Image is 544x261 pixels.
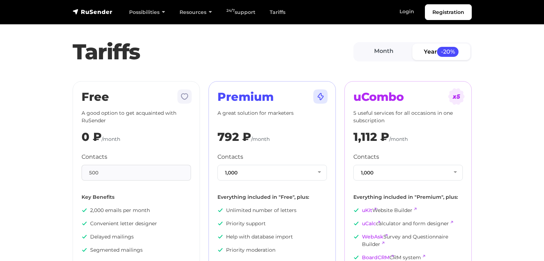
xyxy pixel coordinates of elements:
font: calculator and form designer [376,220,449,227]
font: Contacts [353,153,379,160]
font: CRM system [389,254,421,261]
font: Free [82,90,109,104]
font: /month [251,136,270,142]
button: 1,000 [353,165,463,181]
img: tarif-premium.svg [312,88,329,105]
a: Possibilities [122,5,172,20]
font: A great solution for marketers [217,110,294,116]
img: icon-ok.svg [82,221,87,226]
font: Tariffs [73,39,140,65]
font: /month [102,136,120,142]
a: uKit [362,207,372,213]
font: Segmented mailings [90,247,143,253]
font: Priority support [226,220,266,227]
font: Unlimited number of letters [226,207,296,213]
a: Resources [172,5,219,20]
img: tarif-free.svg [176,88,193,105]
a: WebAsk [362,233,383,240]
font: Key Benefits [82,194,114,200]
font: 1,112 ₽ [353,130,389,144]
font: -20% [441,48,455,55]
font: 792 ₽ [217,130,251,144]
font: Website Builder [372,207,412,213]
img: icon-ok.svg [217,247,223,253]
a: Login [392,4,421,19]
a: Tariffs [263,5,293,20]
font: support [235,9,255,15]
font: Premium [217,90,274,104]
a: BoardCRM [362,254,389,261]
img: icon-ok.svg [217,207,223,213]
font: Registration [432,9,464,15]
img: tarif-ucombo.svg [448,88,465,105]
font: Contacts [82,153,107,160]
img: icon-ok.svg [217,234,223,240]
button: 1,000 [217,165,327,181]
font: Help with database import [226,233,293,240]
img: icon-ok.svg [353,255,359,260]
img: icon-ok.svg [82,207,87,213]
font: Convenient letter designer [90,220,157,227]
img: icon-ok.svg [82,234,87,240]
font: Resources [180,9,206,15]
font: Everything included in "Free", plus: [217,194,309,200]
font: uCombo [353,90,404,104]
img: icon-ok.svg [353,207,359,213]
font: 0 ₽ [82,130,102,144]
font: Tariffs [270,9,285,15]
font: 2,000 emails per month [90,207,150,213]
a: uCalc [362,220,376,227]
font: Survey and Questionnaire Builder [362,233,448,247]
font: Possibilities [129,9,160,15]
font: Priority moderation [226,247,275,253]
font: Year [424,48,437,55]
font: Delayed mailings [90,233,134,240]
font: 24/7 [226,8,235,13]
a: Registration [425,4,472,20]
font: 1,000 [361,169,373,176]
font: Login [400,8,414,15]
font: Contacts [217,153,243,160]
img: icon-ok.svg [353,234,359,240]
font: 1,000 [225,169,237,176]
font: Month [374,48,393,54]
font: /month [389,136,408,142]
img: icon-ok.svg [353,221,359,226]
img: icon-ok.svg [217,221,223,226]
img: icon-ok.svg [82,247,87,253]
img: RuSender [73,8,113,15]
font: Everything included in "Premium", plus: [353,194,458,200]
a: 24/7support [219,5,263,20]
font: A good option to get acquainted with RuSender [82,110,176,124]
font: 5 useful services for all occasions in one subscription [353,110,453,124]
